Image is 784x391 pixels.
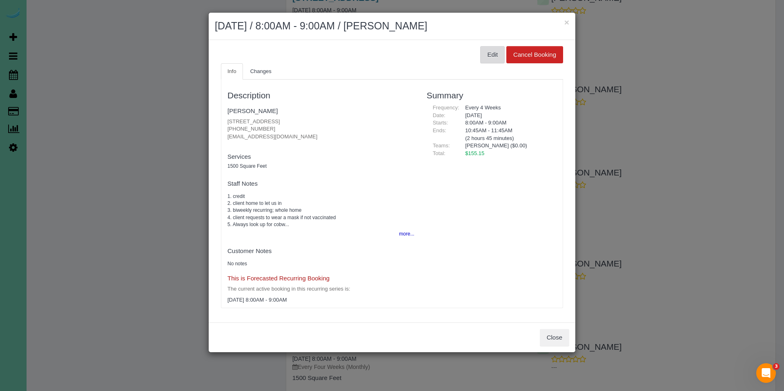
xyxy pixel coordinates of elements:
h4: This is Forecasted Recurring Booking [227,275,414,282]
button: × [564,18,569,27]
h4: Staff Notes [227,180,414,187]
span: Starts: [433,120,448,126]
span: Date: [433,112,445,118]
span: Total: [433,150,445,156]
span: Teams: [433,142,450,149]
span: [DATE] 8:00AM - 9:00AM [227,297,287,303]
span: Info [227,68,236,74]
span: Changes [250,68,272,74]
a: Info [221,63,243,80]
span: $155.15 [465,150,484,156]
pre: 1. credit 2. client home to let us in 3. biweekly recurring; whole home 4. client requests to wea... [227,193,414,228]
h2: [DATE] / 8:00AM - 9:00AM / [PERSON_NAME] [215,19,569,33]
h4: Services [227,153,414,160]
button: more... [394,228,414,240]
div: 8:00AM - 9:00AM [459,119,557,127]
button: Edit [480,46,505,63]
iframe: Intercom live chat [756,363,776,383]
span: Ends: [433,127,446,133]
span: Frequency: [433,104,459,111]
div: [DATE] [459,112,557,120]
button: Cancel Booking [506,46,563,63]
a: [PERSON_NAME] [227,107,278,114]
p: The current active booking in this recurring series is: [227,285,414,293]
h4: Customer Notes [227,248,414,255]
pre: No notes [227,260,414,267]
h3: Description [227,91,414,100]
a: Changes [244,63,278,80]
button: Close [540,329,569,346]
h5: 1500 Square Feet [227,164,414,169]
div: 10:45AM - 11:45AM (2 hours 45 minutes) [459,127,557,142]
li: [PERSON_NAME] ($0.00) [465,142,550,150]
p: [STREET_ADDRESS] [PHONE_NUMBER] [EMAIL_ADDRESS][DOMAIN_NAME] [227,118,414,141]
span: 3 [773,363,780,370]
h3: Summary [427,91,557,100]
div: Every 4 Weeks [459,104,557,112]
